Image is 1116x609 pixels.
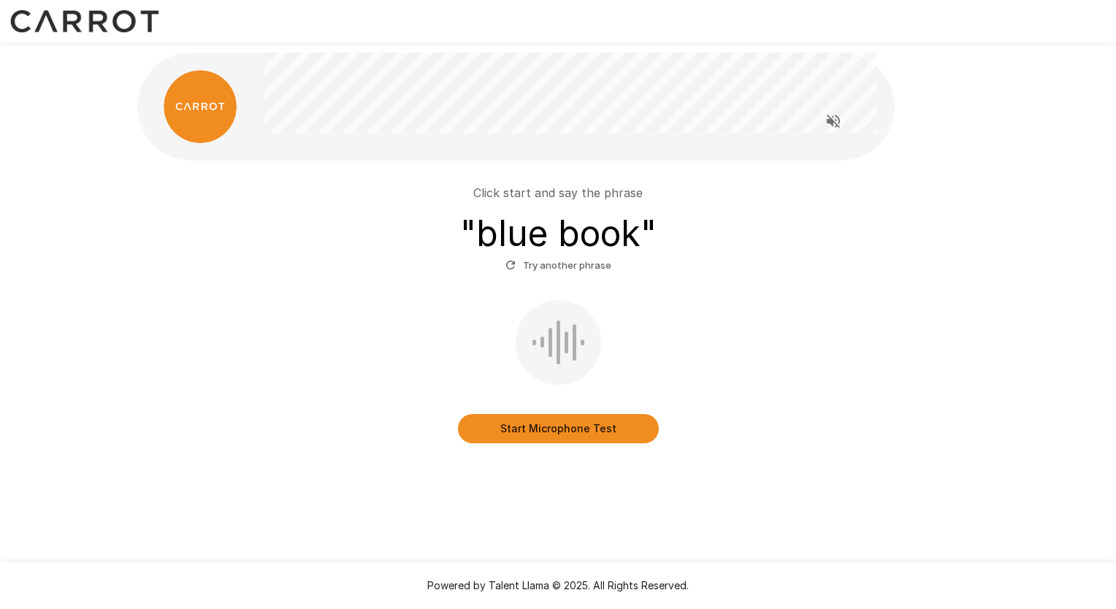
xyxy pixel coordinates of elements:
[458,414,659,443] button: Start Microphone Test
[164,70,237,143] img: carrot_logo.png
[502,254,615,277] button: Try another phrase
[460,213,657,254] h3: " blue book "
[819,107,848,136] button: Read questions aloud
[18,578,1098,593] p: Powered by Talent Llama © 2025. All Rights Reserved.
[473,184,643,202] p: Click start and say the phrase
